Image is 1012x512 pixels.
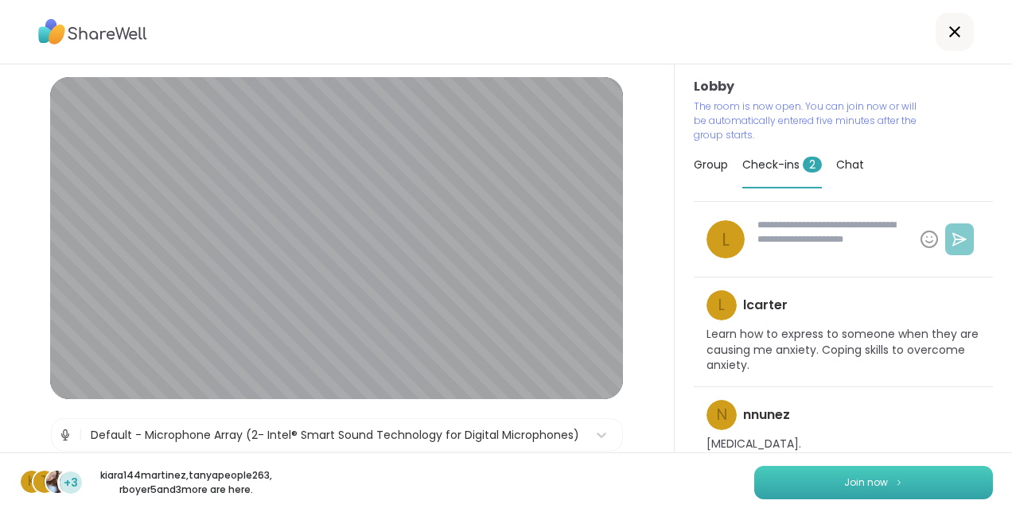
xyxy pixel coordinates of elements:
[706,327,980,374] p: Learn how to express to someone when they are causing me anxiety. Coping skills to overcome anxiety.
[97,468,275,497] p: kiara144martinez , tanyapeople263 , rboyer5 and 3 more are here.
[894,478,904,487] img: ShareWell Logomark
[41,471,49,492] span: t
[754,466,993,499] button: Join now
[79,419,83,451] span: |
[706,436,801,452] p: [MEDICAL_DATA].
[717,404,727,427] span: n
[46,471,68,493] img: rboyer5
[38,14,147,50] img: ShareWell Logo
[694,157,728,173] span: Group
[722,226,730,254] span: l
[58,419,72,451] img: Microphone
[694,99,923,142] p: The room is now open. You can join now or will be automatically entered five minutes after the gr...
[803,157,822,173] span: 2
[64,475,78,491] span: +3
[742,157,822,173] span: Check-ins
[836,157,864,173] span: Chat
[91,427,579,444] div: Default - Microphone Array (2- Intel® Smart Sound Technology for Digital Microphones)
[694,77,993,96] h3: Lobby
[743,297,788,314] h4: lcarter
[718,294,725,317] span: l
[844,475,888,490] span: Join now
[28,471,36,492] span: k
[743,406,790,424] h4: nnunez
